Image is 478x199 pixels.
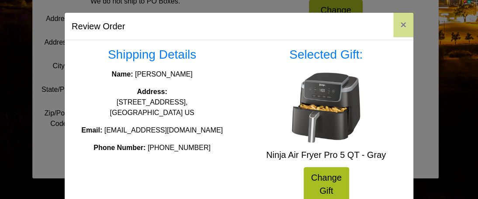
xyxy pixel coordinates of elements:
h3: Selected Gift: [246,47,406,62]
h3: Shipping Details [72,47,232,62]
strong: Address: [137,88,167,95]
h5: Ninja Air Fryer Pro 5 QT - Gray [246,150,406,160]
strong: Phone Number: [94,144,145,151]
span: [STREET_ADDRESS], [GEOGRAPHIC_DATA] US [110,98,194,116]
span: [EMAIL_ADDRESS][DOMAIN_NAME] [104,126,223,134]
span: [PERSON_NAME] [135,70,193,78]
strong: Email: [81,126,102,134]
span: [PHONE_NUMBER] [148,144,211,151]
img: Ninja Air Fryer Pro 5 QT - Gray [291,73,361,143]
span: × [400,19,406,31]
h5: Review Order [72,20,125,33]
button: Close [393,13,413,37]
strong: Name: [112,70,133,78]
